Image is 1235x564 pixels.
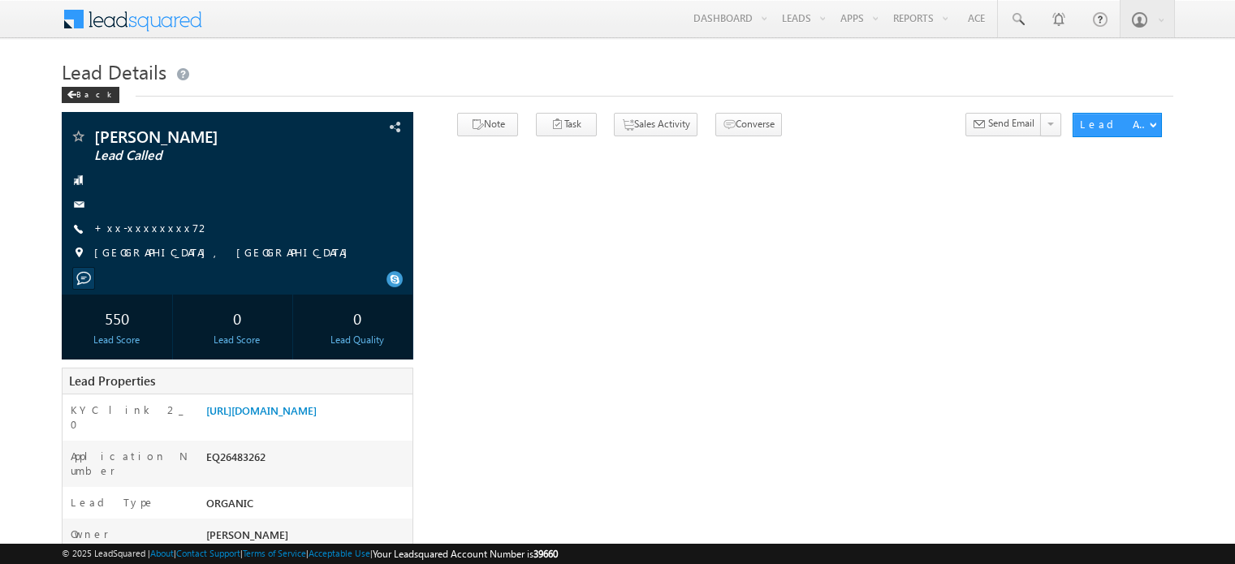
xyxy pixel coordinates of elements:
[715,113,782,136] button: Converse
[71,495,155,510] label: Lead Type
[62,87,119,103] div: Back
[309,548,370,558] a: Acceptable Use
[94,221,210,235] a: +xx-xxxxxxxx72
[186,333,288,347] div: Lead Score
[202,449,412,471] div: EQ26483262
[536,113,597,136] button: Task
[965,113,1042,136] button: Send Email
[62,58,166,84] span: Lead Details
[71,403,189,432] label: KYC link 2_0
[62,86,127,100] a: Back
[71,527,109,541] label: Owner
[1073,113,1162,137] button: Lead Actions
[62,546,558,562] span: © 2025 LeadSquared | | | | |
[150,548,174,558] a: About
[206,527,288,541] span: [PERSON_NAME]
[94,245,356,261] span: [GEOGRAPHIC_DATA], [GEOGRAPHIC_DATA]
[1080,117,1149,131] div: Lead Actions
[206,403,317,417] a: [URL][DOMAIN_NAME]
[988,116,1034,131] span: Send Email
[71,449,189,478] label: Application Number
[373,548,558,560] span: Your Leadsquared Account Number is
[533,548,558,560] span: 39660
[176,548,240,558] a: Contact Support
[202,495,412,518] div: ORGANIC
[66,333,168,347] div: Lead Score
[243,548,306,558] a: Terms of Service
[306,333,408,347] div: Lead Quality
[69,372,155,389] span: Lead Properties
[306,303,408,333] div: 0
[186,303,288,333] div: 0
[94,148,312,164] span: Lead Called
[66,303,168,333] div: 550
[614,113,697,136] button: Sales Activity
[94,128,312,144] span: [PERSON_NAME]
[457,113,518,136] button: Note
